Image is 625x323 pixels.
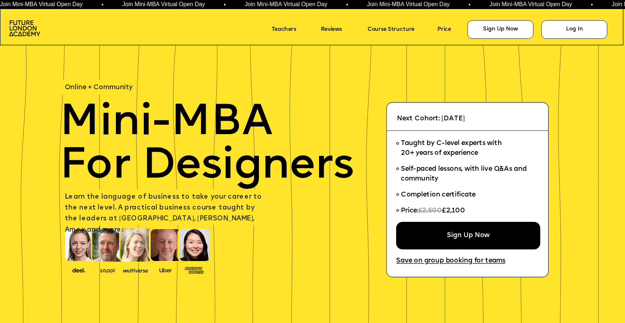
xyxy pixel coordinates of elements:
span: Price: [401,207,418,214]
span: • [345,2,347,8]
span: Online + Community [65,84,133,91]
span: £2,500 [418,207,442,214]
span: earn the language of business to take your career to the next level. A practical business course ... [65,194,264,233]
span: Self-paced lessons, with live Q&As and community [401,166,528,182]
a: Course Structure [368,24,432,36]
span: Completion certificate [401,191,475,198]
a: Price [437,24,462,36]
a: Reviews [321,24,355,36]
span: • [100,2,102,8]
span: Next Cohort: [DATE] [397,115,465,122]
span: £2,100 [442,207,465,214]
a: Save on group booking for teams [396,255,523,268]
span: Taught by C-level experts with 20+ years of experience [401,140,502,157]
span: • [590,2,592,8]
img: image-aac980e9-41de-4c2d-a048-f29dd30a0068.png [9,20,40,36]
span: Mini-MBA [60,102,273,145]
span: L [65,194,68,200]
span: • [467,2,470,8]
a: Teachers [272,24,311,36]
span: For Designers [60,145,354,189]
span: • [223,2,225,8]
